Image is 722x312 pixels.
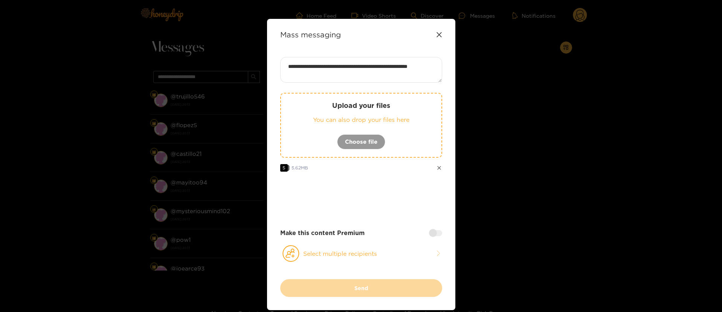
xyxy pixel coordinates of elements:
strong: Mass messaging [280,30,341,39]
span: 5.62 MB [292,165,308,170]
p: You can also drop your files here [296,115,426,124]
button: Select multiple recipients [280,245,442,262]
button: Choose file [337,134,385,149]
span: 5 [280,164,288,172]
p: Upload your files [296,101,426,110]
strong: Make this content Premium [280,229,365,237]
button: Send [280,279,442,297]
